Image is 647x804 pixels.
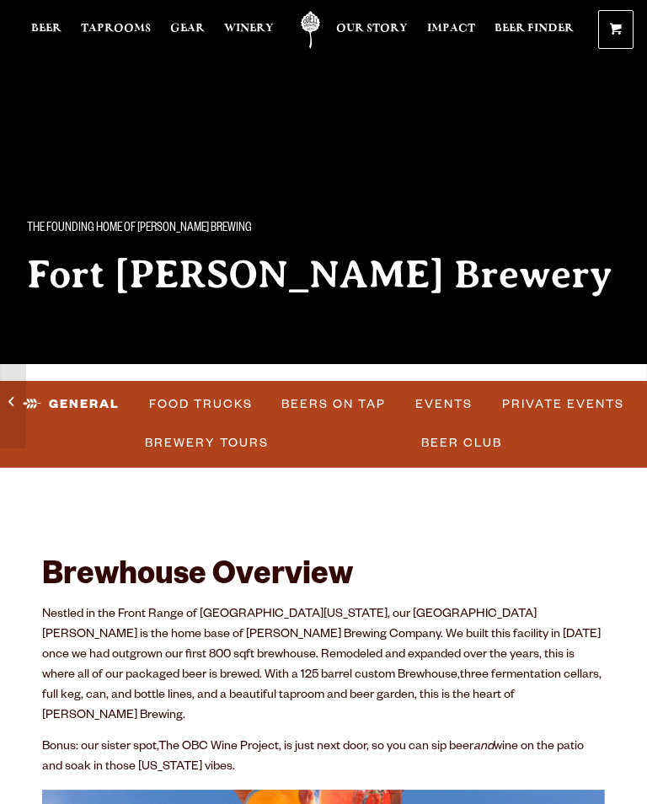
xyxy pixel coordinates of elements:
[495,22,574,35] span: Beer Finder
[275,385,393,424] a: Beers on Tap
[158,741,279,754] a: The OBC Wine Project
[81,11,151,49] a: Taprooms
[42,560,605,597] h2: Brewhouse Overview
[31,22,61,35] span: Beer
[31,11,61,49] a: Beer
[409,385,479,424] a: Events
[336,11,408,49] a: Our Story
[81,22,151,35] span: Taprooms
[27,218,252,240] span: The Founding Home of [PERSON_NAME] Brewing
[27,254,620,296] h2: Fort [PERSON_NAME] Brewery
[414,424,509,463] a: Beer Club
[142,385,259,424] a: Food Trucks
[16,385,126,424] a: General
[336,22,408,35] span: Our Story
[224,22,274,35] span: Winery
[170,11,205,49] a: Gear
[42,605,605,726] p: Nestled in the Front Range of [GEOGRAPHIC_DATA][US_STATE], our [GEOGRAPHIC_DATA][PERSON_NAME] is ...
[290,11,332,49] a: Odell Home
[138,424,275,463] a: Brewery Tours
[427,22,475,35] span: Impact
[170,22,205,35] span: Gear
[495,385,631,424] a: Private Events
[42,669,602,723] span: three fermentation cellars, full keg, can, and bottle lines, and a beautiful taproom and beer gar...
[495,11,574,49] a: Beer Finder
[27,319,620,355] div: Known for our beautiful patio and striking mountain views, this brewhouse is the go-to spot for l...
[224,11,274,49] a: Winery
[473,741,494,754] em: and
[42,737,605,778] p: Bonus: our sister spot, , is just next door, so you can sip beer wine on the patio and soak in th...
[427,11,475,49] a: Impact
